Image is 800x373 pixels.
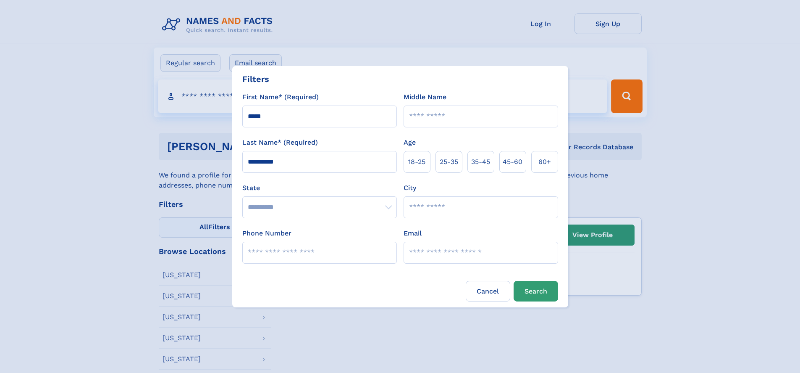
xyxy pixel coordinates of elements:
[242,183,397,193] label: State
[242,138,318,148] label: Last Name* (Required)
[514,281,558,302] button: Search
[466,281,510,302] label: Cancel
[404,92,446,102] label: Middle Name
[404,228,422,238] label: Email
[242,73,269,85] div: Filters
[242,92,319,102] label: First Name* (Required)
[404,138,416,148] label: Age
[503,157,522,167] span: 45‑60
[440,157,458,167] span: 25‑35
[538,157,551,167] span: 60+
[242,228,291,238] label: Phone Number
[471,157,490,167] span: 35‑45
[408,157,425,167] span: 18‑25
[404,183,416,193] label: City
